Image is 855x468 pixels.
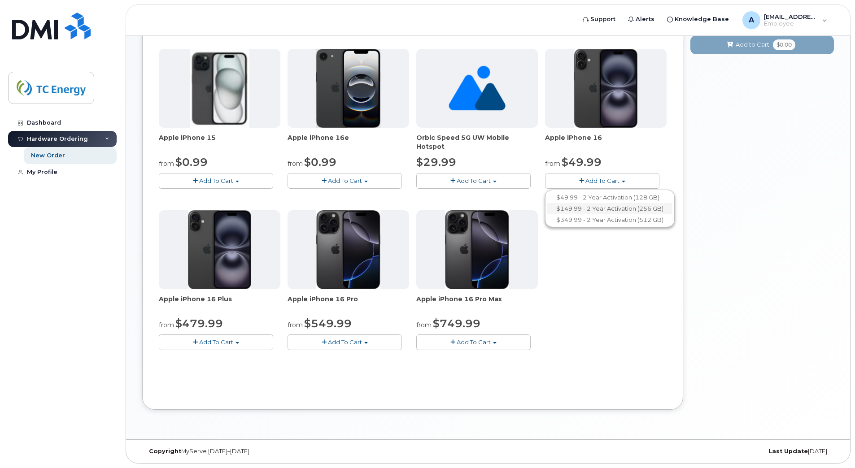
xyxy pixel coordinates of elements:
a: Knowledge Base [661,10,735,28]
small: from [288,160,303,168]
small: from [159,160,174,168]
img: iphone16e.png [316,49,381,128]
div: MyServe [DATE]–[DATE] [142,448,373,455]
div: Apple iPhone 16 [545,133,667,151]
span: Add to Cart [736,40,769,49]
span: Add To Cart [199,338,233,346]
span: $749.99 [433,317,480,330]
button: Add To Cart [545,173,659,189]
span: $0.99 [304,156,336,169]
button: Add To Cart [416,334,531,350]
small: from [159,321,174,329]
span: Alerts [636,15,654,24]
div: Apple iPhone 16 Plus [159,295,280,312]
div: Apple iPhone 15 [159,133,280,151]
span: $0.99 [175,156,208,169]
span: [EMAIL_ADDRESS][DOMAIN_NAME] [764,13,818,20]
img: iphone_16_pro.png [316,210,380,289]
img: no_image_found-2caef05468ed5679b831cfe6fc140e25e0c280774317ffc20a367ab7fd17291e.png [449,49,506,128]
span: Support [590,15,615,24]
span: $49.99 [562,156,602,169]
small: from [288,321,303,329]
span: Add To Cart [585,177,619,184]
div: angie_ambs@tcenergy.com [736,11,833,29]
img: iphone15.jpg [190,49,249,128]
a: $49.99 - 2 Year Activation (128 GB) [547,192,672,203]
span: Add To Cart [328,338,362,346]
small: from [416,321,432,329]
span: $29.99 [416,156,456,169]
a: Support [576,10,622,28]
span: Add To Cart [457,338,491,346]
div: Apple iPhone 16e [288,133,409,151]
a: Alerts [622,10,661,28]
img: iphone_16_plus.png [188,210,251,289]
div: Apple iPhone 16 Pro [288,295,409,312]
button: Add To Cart [288,334,402,350]
span: $479.99 [175,317,223,330]
span: $0.00 [773,39,795,50]
span: Knowledge Base [675,15,729,24]
img: iphone_16_plus.png [574,49,637,128]
a: $349.99 - 2 Year Activation (512 GB) [547,214,672,225]
button: Add To Cart [159,334,273,350]
span: Add To Cart [199,177,233,184]
span: $549.99 [304,317,352,330]
span: Add To Cart [328,177,362,184]
button: Add To Cart [416,173,531,189]
button: Add To Cart [288,173,402,189]
a: $149.99 - 2 Year Activation (256 GB) [547,203,672,214]
img: iphone_16_pro.png [445,210,509,289]
strong: Copyright [149,448,181,455]
small: from [545,160,560,168]
button: Add To Cart [159,173,273,189]
iframe: Messenger Launcher [816,429,848,461]
span: Add To Cart [457,177,491,184]
span: A [749,15,754,26]
div: [DATE] [603,448,834,455]
span: Employee [764,20,818,27]
div: Orbic Speed 5G UW Mobile Hotspot [416,133,538,151]
strong: Last Update [768,448,808,455]
button: Add to Cart $0.00 [690,35,834,54]
div: Apple iPhone 16 Pro Max [416,295,538,312]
